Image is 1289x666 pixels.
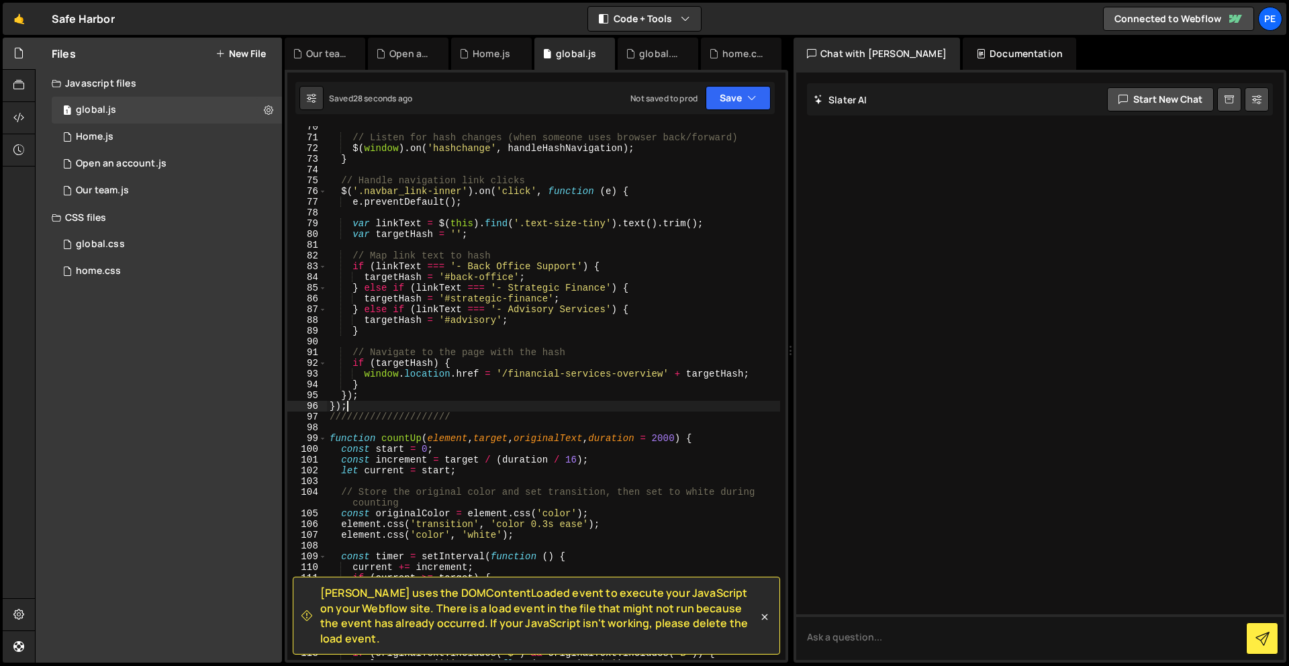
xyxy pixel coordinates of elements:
div: 107 [287,530,327,540]
a: Connected to Webflow [1103,7,1254,31]
div: Home.js [76,131,113,143]
div: global.css [76,238,125,250]
button: New File [216,48,266,59]
div: 70 [287,122,327,132]
div: 71 [287,132,327,143]
div: 77 [287,197,327,207]
div: 80 [287,229,327,240]
h2: Files [52,46,76,61]
div: 104 [287,487,327,508]
div: 28 seconds ago [353,93,412,104]
div: Home.js [473,47,510,60]
div: 95 [287,390,327,401]
div: 109 [287,551,327,562]
div: 117 [287,637,327,648]
button: Start new chat [1107,87,1214,111]
div: 83 [287,261,327,272]
div: 113 [287,594,327,605]
div: Open an account.js [389,47,432,60]
div: 114 [287,605,327,616]
div: 94 [287,379,327,390]
div: 97 [287,412,327,422]
div: 78 [287,207,327,218]
div: 16385/45046.js [52,177,282,204]
div: 73 [287,154,327,164]
div: Saved [329,93,412,104]
button: Code + Tools [588,7,701,31]
div: home.css [76,265,121,277]
div: Our team.js [76,185,129,197]
a: Pe [1258,7,1282,31]
div: 85 [287,283,327,293]
div: 89 [287,326,327,336]
div: Not saved to prod [630,93,698,104]
div: 110 [287,562,327,573]
div: 100 [287,444,327,455]
div: 105 [287,508,327,519]
span: [PERSON_NAME] uses the DOMContentLoaded event to execute your JavaScript on your Webflow site. Th... [320,585,758,646]
div: 102 [287,465,327,476]
div: 101 [287,455,327,465]
div: 86 [287,293,327,304]
h2: Slater AI [814,93,867,106]
div: 108 [287,540,327,551]
div: 98 [287,422,327,433]
span: 1 [63,106,71,117]
div: 115 [287,616,327,626]
div: Open an account.js [76,158,166,170]
div: 96 [287,401,327,412]
div: 116 [287,626,327,637]
div: 16385/45478.js [52,97,282,124]
div: 111 [287,573,327,583]
div: Safe Harbor [52,11,115,27]
div: Chat with [PERSON_NAME] [794,38,960,70]
div: 103 [287,476,327,487]
div: global.css [639,47,682,60]
div: home.css [722,47,765,60]
div: 88 [287,315,327,326]
div: CSS files [36,204,282,231]
div: 90 [287,336,327,347]
div: 81 [287,240,327,250]
div: global.js [76,104,116,116]
div: 72 [287,143,327,154]
div: 112 [287,583,327,594]
button: Save [706,86,771,110]
div: 106 [287,519,327,530]
div: 16385/44326.js [52,124,282,150]
div: 74 [287,164,327,175]
div: 75 [287,175,327,186]
div: 87 [287,304,327,315]
div: 76 [287,186,327,197]
div: 82 [287,250,327,261]
div: Documentation [963,38,1076,70]
div: 79 [287,218,327,229]
div: Our team.js [306,47,349,60]
div: 16385/45146.css [52,258,282,285]
div: 84 [287,272,327,283]
div: 118 [287,648,327,659]
div: 99 [287,433,327,444]
div: 16385/45136.js [52,150,282,177]
div: 16385/45328.css [52,231,282,258]
div: 92 [287,358,327,369]
div: 93 [287,369,327,379]
div: Javascript files [36,70,282,97]
div: 91 [287,347,327,358]
a: 🤙 [3,3,36,35]
div: global.js [556,47,596,60]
